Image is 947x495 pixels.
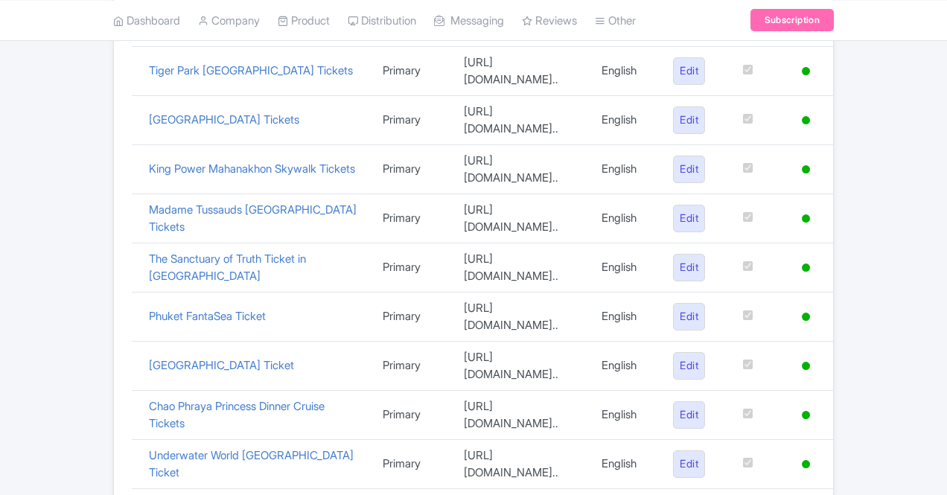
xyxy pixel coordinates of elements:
[673,352,705,380] a: Edit
[149,112,299,127] a: [GEOGRAPHIC_DATA] Tickets
[372,342,453,391] td: Primary
[750,9,834,31] a: Subscription
[590,194,662,243] td: English
[453,96,591,145] td: [URL][DOMAIN_NAME]..
[149,162,355,176] a: King Power Mahanakhon Skywalk Tickets
[149,252,306,283] a: The Sanctuary of Truth Ticket in [GEOGRAPHIC_DATA]
[673,205,705,232] a: Edit
[590,145,662,194] td: English
[590,243,662,293] td: English
[372,194,453,243] td: Primary
[673,303,705,330] a: Edit
[149,202,357,234] a: Madame Tussauds [GEOGRAPHIC_DATA] Tickets
[673,57,705,85] a: Edit
[590,440,662,489] td: English
[590,96,662,145] td: English
[590,342,662,391] td: English
[372,145,453,194] td: Primary
[590,391,662,440] td: English
[372,243,453,293] td: Primary
[372,96,453,145] td: Primary
[673,156,705,183] a: Edit
[149,448,354,479] a: Underwater World [GEOGRAPHIC_DATA] Ticket
[372,293,453,342] td: Primary
[372,391,453,440] td: Primary
[372,440,453,489] td: Primary
[673,450,705,478] a: Edit
[453,47,591,96] td: [URL][DOMAIN_NAME]..
[673,401,705,429] a: Edit
[673,254,705,281] a: Edit
[372,47,453,96] td: Primary
[673,106,705,134] a: Edit
[149,399,325,430] a: Chao Phraya Princess Dinner Cruise Tickets
[590,293,662,342] td: English
[149,309,266,323] a: Phuket FantaSea Ticket
[149,63,353,77] a: Tiger Park [GEOGRAPHIC_DATA] Tickets
[453,194,591,243] td: [URL][DOMAIN_NAME]..
[590,47,662,96] td: English
[453,342,591,391] td: [URL][DOMAIN_NAME]..
[453,391,591,440] td: [URL][DOMAIN_NAME]..
[149,358,294,372] a: [GEOGRAPHIC_DATA] Ticket
[453,440,591,489] td: [URL][DOMAIN_NAME]..
[453,293,591,342] td: [URL][DOMAIN_NAME]..
[453,145,591,194] td: [URL][DOMAIN_NAME]..
[453,243,591,293] td: [URL][DOMAIN_NAME]..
